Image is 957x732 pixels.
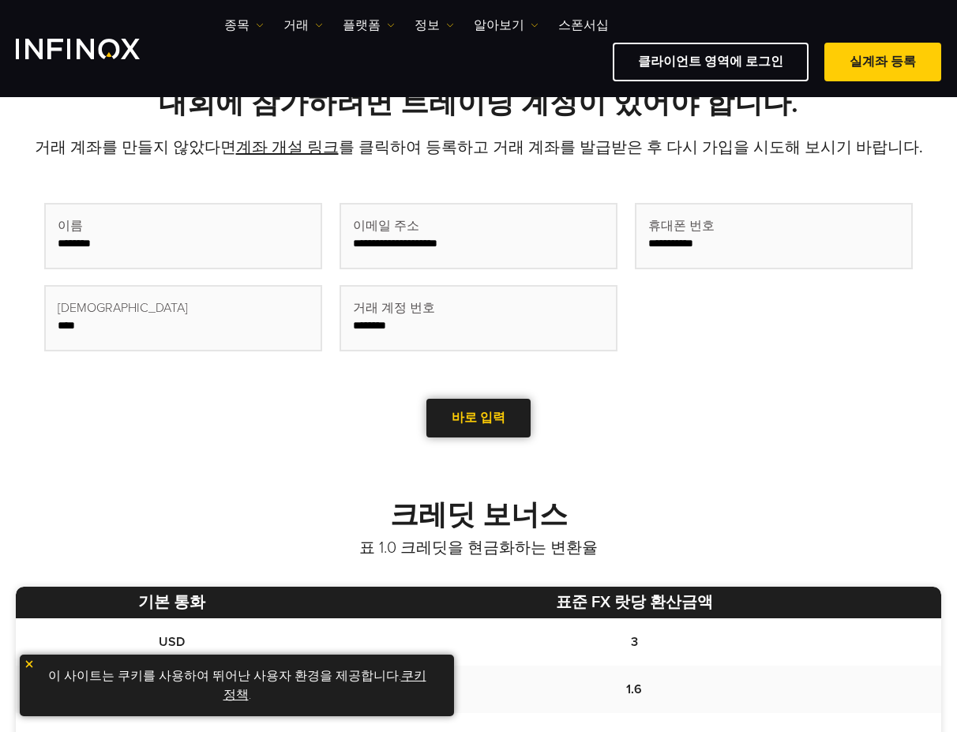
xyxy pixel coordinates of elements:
th: 기본 통화 [16,587,327,618]
td: EUR [16,666,327,713]
a: INFINOX Logo [16,39,177,59]
span: [DEMOGRAPHIC_DATA] [58,298,188,317]
a: 클라이언트 영역에 로그인 [613,43,809,81]
p: 이 사이트는 쿠키를 사용하여 뛰어난 사용자 환경을 제공합니다. . [28,663,446,708]
a: 플랫폼 [343,16,395,35]
p: 거래 계좌를 만들지 않았다면 를 클릭하여 등록하고 거래 계좌를 발급받은 후 다시 가입을 시도해 보시기 바랍니다. [16,137,941,159]
a: 계좌 개설 링크 [236,138,339,157]
a: 알아보기 [474,16,539,35]
a: 바로 입력 [426,399,531,437]
td: USD [16,618,327,666]
p: 표 1.0 크레딧을 현금화하는 변환율 [16,537,941,559]
a: 실계좌 등록 [824,43,941,81]
a: 거래 [283,16,323,35]
a: 종목 [224,16,264,35]
span: 이메일 주소 [353,216,419,235]
strong: 대회에 참가하려면 트레이딩 계정이 있어야 합니다. [159,86,798,120]
span: 이름 [58,216,83,235]
span: 거래 계정 번호 [353,298,435,317]
a: 스폰서십 [558,16,609,35]
a: 정보 [415,16,454,35]
td: 1.6 [327,666,941,713]
strong: 크레딧 보너스 [390,498,568,532]
th: 표준 FX 랏당 환산금액 [327,587,941,618]
img: yellow close icon [24,659,35,670]
span: 휴대폰 번호 [648,216,715,235]
td: 3 [327,618,941,666]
